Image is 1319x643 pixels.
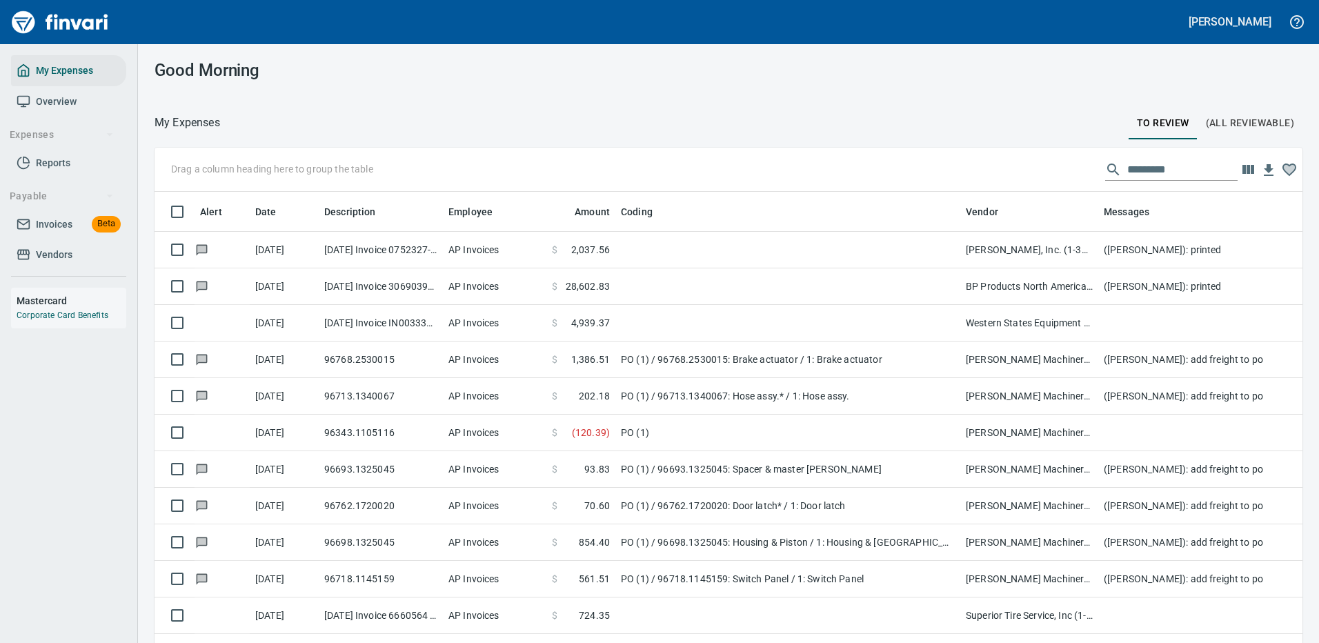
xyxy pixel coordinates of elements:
a: My Expenses [11,55,126,86]
span: Has messages [195,245,209,254]
img: Finvari [8,6,112,39]
span: Messages [1104,204,1167,220]
td: [DATE] [250,268,319,305]
td: [PERSON_NAME] Machinery Co (1-10794) [960,561,1098,597]
p: Drag a column heading here to group the table [171,162,373,176]
td: [DATE] [250,378,319,415]
span: Vendor [966,204,1016,220]
h6: Mastercard [17,293,126,308]
td: AP Invoices [443,597,546,634]
span: $ [552,316,557,330]
td: 96768.2530015 [319,342,443,378]
td: 96343.1105116 [319,415,443,451]
span: Overview [36,93,77,110]
td: [DATE] [250,488,319,524]
span: $ [552,243,557,257]
span: Has messages [195,464,209,473]
td: AP Invoices [443,268,546,305]
span: Employee [448,204,493,220]
td: [PERSON_NAME] Machinery Co (1-10794) [960,415,1098,451]
span: 854.40 [579,535,610,549]
td: PO (1) / 96693.1325045: Spacer & master [PERSON_NAME] [615,451,960,488]
span: Payable [10,188,114,205]
a: Overview [11,86,126,117]
span: $ [552,389,557,403]
a: Vendors [11,239,126,270]
span: Beta [92,216,121,232]
td: 96713.1340067 [319,378,443,415]
td: PO (1) [615,415,960,451]
td: [DATE] [250,305,319,342]
span: 724.35 [579,609,610,622]
span: Date [255,204,295,220]
td: BP Products North America Inc. (1-39953) [960,268,1098,305]
span: 4,939.37 [571,316,610,330]
td: AP Invoices [443,524,546,561]
span: $ [552,426,557,439]
td: [PERSON_NAME] Machinery Co (1-10794) [960,488,1098,524]
span: Has messages [195,355,209,364]
td: [DATE] [250,561,319,597]
span: Amount [575,204,610,220]
span: Employee [448,204,510,220]
span: $ [552,609,557,622]
td: AP Invoices [443,305,546,342]
td: PO (1) / 96762.1720020: Door latch* / 1: Door latch [615,488,960,524]
button: Payable [4,184,119,209]
td: PO (1) / 96698.1325045: Housing & Piston / 1: Housing & [GEOGRAPHIC_DATA] [615,524,960,561]
span: Vendor [966,204,998,220]
span: My Expenses [36,62,93,79]
a: InvoicesBeta [11,209,126,240]
td: [DATE] Invoice 3069039647 from BP Products North America Inc. (1-39953) [319,268,443,305]
h3: Good Morning [155,61,515,80]
td: [DATE] Invoice 0752327-IN from [PERSON_NAME], Inc. (1-39587) [319,232,443,268]
span: Has messages [195,574,209,583]
nav: breadcrumb [155,115,220,131]
span: Messages [1104,204,1149,220]
span: Description [324,204,394,220]
td: [PERSON_NAME] Machinery Co (1-10794) [960,378,1098,415]
span: ( 120.39 ) [572,426,610,439]
td: AP Invoices [443,415,546,451]
span: $ [552,279,557,293]
td: AP Invoices [443,451,546,488]
span: 202.18 [579,389,610,403]
td: [DATE] [250,597,319,634]
p: My Expenses [155,115,220,131]
td: [PERSON_NAME] Machinery Co (1-10794) [960,451,1098,488]
span: 93.83 [584,462,610,476]
span: Expenses [10,126,114,144]
td: 96698.1325045 [319,524,443,561]
td: [PERSON_NAME], Inc. (1-39587) [960,232,1098,268]
td: [DATE] [250,524,319,561]
td: Western States Equipment Co. (1-11113) [960,305,1098,342]
td: [DATE] [250,342,319,378]
td: [DATE] [250,451,319,488]
button: Expenses [4,122,119,148]
td: PO (1) / 96713.1340067: Hose assy.* / 1: Hose assy. [615,378,960,415]
a: Corporate Card Benefits [17,310,108,320]
td: [DATE] Invoice 6660564 from Superior Tire Service, Inc (1-10991) [319,597,443,634]
td: AP Invoices [443,342,546,378]
span: (All Reviewable) [1206,115,1294,132]
span: Alert [200,204,240,220]
span: Has messages [195,391,209,400]
span: Invoices [36,216,72,233]
span: $ [552,535,557,549]
td: 96693.1325045 [319,451,443,488]
button: [PERSON_NAME] [1185,11,1275,32]
span: $ [552,462,557,476]
span: Date [255,204,277,220]
span: Coding [621,204,671,220]
span: Vendors [36,246,72,264]
span: Description [324,204,376,220]
span: Has messages [195,281,209,290]
span: 28,602.83 [566,279,610,293]
span: 561.51 [579,572,610,586]
td: AP Invoices [443,561,546,597]
span: Coding [621,204,653,220]
td: AP Invoices [443,378,546,415]
td: AP Invoices [443,232,546,268]
span: Has messages [195,537,209,546]
td: [PERSON_NAME] Machinery Co (1-10794) [960,524,1098,561]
